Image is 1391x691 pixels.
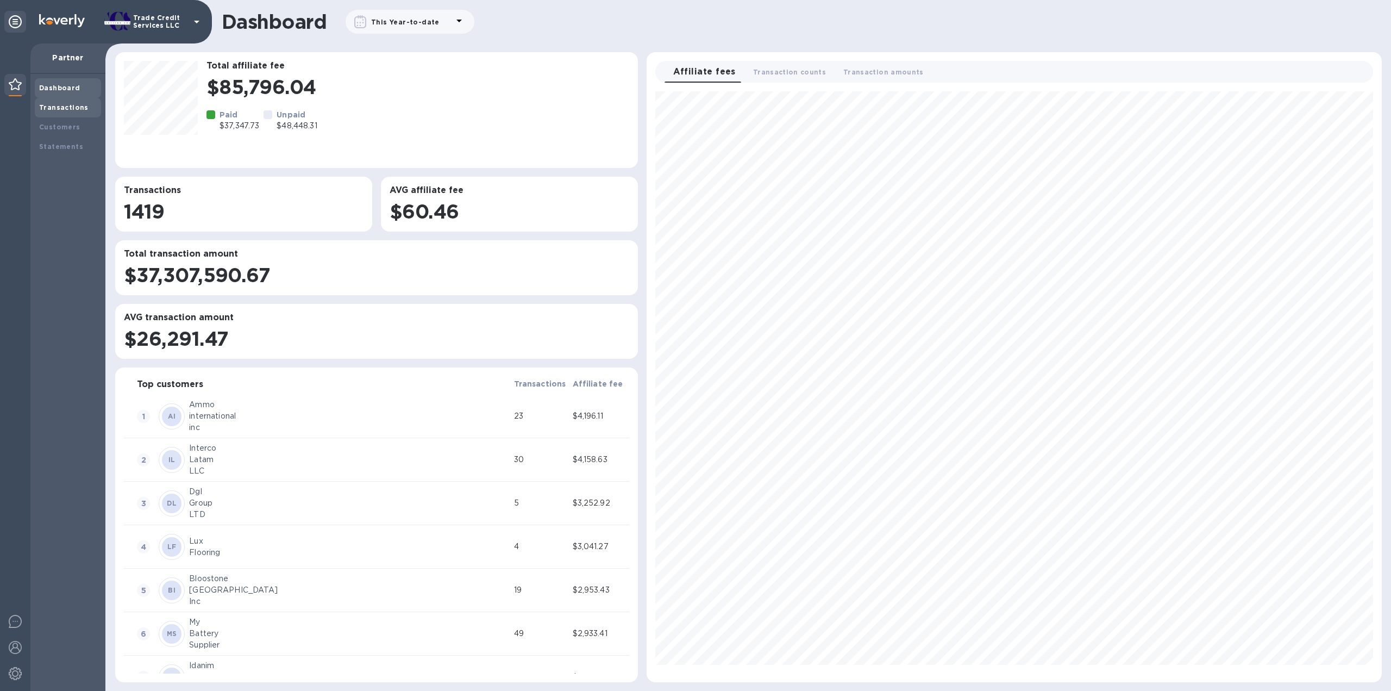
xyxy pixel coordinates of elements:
[189,509,509,520] div: LTD
[137,379,203,390] h3: Top customers
[220,120,259,132] p: $37,347.73
[514,628,568,639] div: 49
[39,123,80,131] b: Customers
[124,313,629,323] h3: AVG transaction amount
[673,64,736,79] span: Affiliate fees
[39,84,80,92] b: Dashboard
[573,379,623,388] b: Affiliate fee
[168,456,176,464] b: IL
[573,628,627,639] div: $2,933.41
[189,617,509,628] div: My
[514,379,566,388] b: Transactions
[137,584,150,597] span: 5
[124,249,629,259] h3: Total transaction amount
[189,454,509,465] div: Latam
[189,596,509,607] div: Inc
[167,499,177,507] b: DL
[189,536,509,547] div: Lux
[573,584,627,596] div: $2,953.43
[189,671,509,683] div: Food
[220,109,259,120] p: Paid
[133,14,187,29] p: Trade Credit Services LLC
[137,453,150,466] span: 2
[573,541,627,552] div: $3,041.27
[137,410,150,423] span: 1
[189,547,509,558] div: Flooring
[843,66,924,78] span: Transaction amounts
[371,18,440,26] b: This Year-to-date
[124,327,629,350] h1: $26,291.47
[137,540,150,553] span: 4
[189,410,509,422] div: international
[573,377,623,390] span: Affiliate fee
[167,630,177,638] b: MS
[137,627,150,640] span: 6
[573,410,627,422] div: $4,196.11
[514,410,568,422] div: 23
[514,377,566,390] span: Transactions
[189,497,509,509] div: Group
[189,486,509,497] div: Dgl
[189,465,509,477] div: LLC
[514,671,568,683] div: 45
[189,399,509,410] div: Ammo
[390,200,629,223] h1: $60.46
[189,628,509,639] div: Battery
[514,454,568,465] div: 30
[206,76,629,98] h1: $85,796.04
[514,541,568,552] div: 4
[222,10,327,33] h1: Dashboard
[277,109,317,120] p: Unpaid
[39,142,83,151] b: Statements
[390,185,629,196] h3: AVG affiliate fee
[514,497,568,509] div: 5
[573,497,627,509] div: $3,252.92
[189,573,509,584] div: Bloostone
[514,584,568,596] div: 19
[124,264,629,287] h1: $37,307,590.67
[137,671,150,684] span: 7
[39,103,89,111] b: Transactions
[168,412,176,420] b: AI
[189,443,509,454] div: Interco
[9,78,22,90] img: Partner
[189,584,509,596] div: [GEOGRAPHIC_DATA]
[124,185,364,196] h3: Transactions
[753,66,826,78] span: Transaction counts
[170,673,174,681] b: II
[137,497,150,510] span: 3
[189,660,509,671] div: Idanim
[573,671,627,683] div: $2,910.12
[206,61,629,71] h3: Total affiliate fee
[4,11,26,33] div: Unpin categories
[277,120,317,132] p: $48,448.31
[39,52,97,63] p: Partner
[189,422,509,433] div: inc
[167,543,177,551] b: LF
[168,586,176,594] b: BI
[39,14,85,27] img: Logo
[124,200,364,223] h1: 1419
[573,454,627,465] div: $4,158.63
[189,639,509,651] div: Supplier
